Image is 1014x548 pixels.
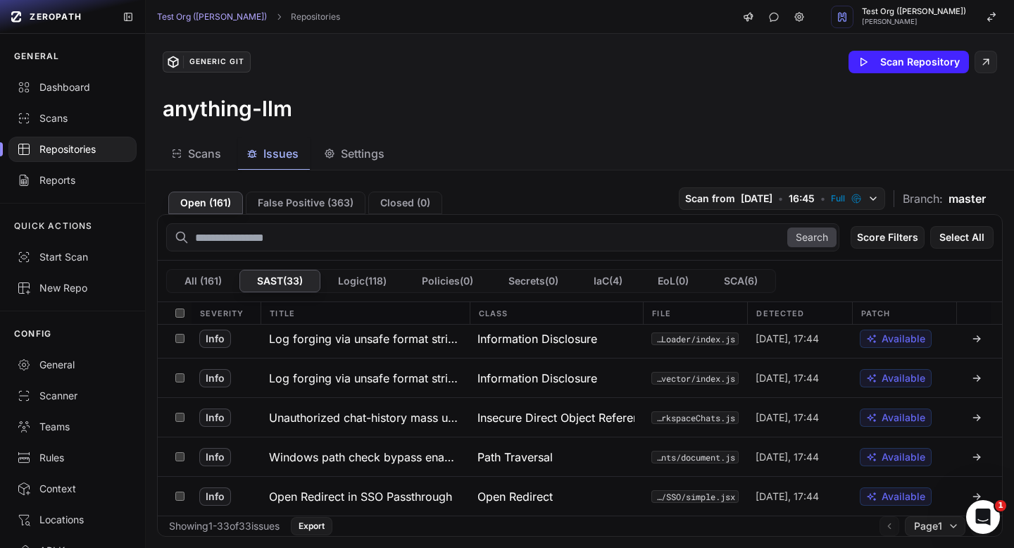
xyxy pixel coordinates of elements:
svg: chevron right, [274,12,284,22]
button: Windows path check bypass enables arbitrary directory creation [261,437,469,476]
button: Select All [930,226,994,249]
button: Export [291,517,332,535]
div: Info Windows path check bypass enables arbitrary directory creation Path Traversal server/endpoin... [158,437,1002,476]
h3: Windows path check bypass enables arbitrary directory creation [269,449,461,466]
a: Test Org ([PERSON_NAME]) [157,11,267,23]
button: Policies(0) [404,270,491,292]
div: Class [470,302,644,324]
span: Available [882,411,925,425]
button: Scan from [DATE] • 16:45 • Full [679,187,885,210]
div: Patch [852,302,956,324]
span: • [820,192,825,206]
span: [DATE], 17:44 [756,411,819,425]
span: [DATE], 17:44 [756,450,819,464]
div: Title [261,302,469,324]
div: Locations [17,513,128,527]
h3: Open Redirect in SSO Passthrough [269,488,452,505]
span: Information Disclosure [477,370,597,387]
span: [DATE] [741,192,772,206]
span: Available [882,371,925,385]
div: Scans [17,111,128,125]
span: 1 [995,500,1006,511]
span: Branch: [903,190,943,207]
button: False Positive (363) [246,192,365,214]
h3: Log forging via unsafe format string [269,330,461,347]
button: EoL(0) [640,270,706,292]
p: GENERAL [14,51,59,62]
button: Score Filters [851,226,925,249]
span: Info [199,330,231,348]
span: Available [882,450,925,464]
h3: Unauthorized chat-history mass update (reset) [269,409,461,426]
span: Information Disclosure [477,330,597,347]
div: New Repo [17,281,128,295]
button: Scan Repository [849,51,969,73]
button: Log forging via unsafe format string [261,319,469,358]
div: Scanner [17,389,128,403]
span: Scan from [685,192,735,206]
p: CONFIG [14,328,51,340]
div: Showing 1 - 33 of 33 issues [169,519,280,533]
p: QUICK ACTIONS [14,220,93,232]
span: Full [831,193,845,204]
button: Page1 [905,516,965,536]
button: Search [787,228,837,247]
div: Info Open Redirect in SSO Passthrough Open Redirect frontend/src/pages/Login/SSO/simple.jsx [DATE... [158,476,1002,516]
span: Available [882,332,925,346]
span: • [778,192,783,206]
div: Dashboard [17,80,128,94]
iframe: Intercom live chat [966,500,1000,534]
div: Teams [17,420,128,434]
div: Detected [747,302,851,324]
div: Info Log forging via unsafe format string Information Disclosure server/utils/vectorDbProviders/p... [158,358,1002,397]
button: collector/utils/OCRLoader/index.js [651,332,739,345]
span: 16:45 [789,192,815,206]
span: Settings [341,145,384,162]
button: SCA(6) [706,270,775,292]
span: Info [199,448,231,466]
button: server/endpoints/document.js [651,451,739,463]
button: Closed (0) [368,192,442,214]
button: frontend/src/pages/Login/SSO/simple.jsx [651,490,739,503]
button: SAST(33) [239,270,320,292]
div: Rules [17,451,128,465]
span: [DATE], 17:44 [756,332,819,346]
button: Log forging via unsafe format string [261,359,469,397]
span: Page 1 [914,519,942,533]
span: Info [199,409,231,427]
span: master [949,190,986,207]
button: Open Redirect in SSO Passthrough [261,477,469,516]
div: Reports [17,173,128,187]
a: ZEROPATH [6,6,111,28]
a: Repositories [291,11,340,23]
span: Info [199,369,231,387]
button: server/utils/vectorDbProviders/pgvector/index.js [651,372,739,385]
div: File [643,302,747,324]
div: Generic Git [183,56,250,68]
span: Open Redirect [477,488,553,505]
span: Insecure Direct Object Reference (IDOR) [477,409,634,426]
h3: Log forging via unsafe format string [269,370,461,387]
span: Path Traversal [477,449,553,466]
span: Issues [263,145,299,162]
button: Unauthorized chat-history mass update (reset) [261,398,469,437]
button: server/models/workspaceChats.js [651,411,739,424]
div: Info Unauthorized chat-history mass update (reset) Insecure Direct Object Reference (IDOR) server... [158,397,1002,437]
div: Context [17,482,128,496]
button: Logic(118) [320,270,404,292]
h3: anything-llm [163,96,292,121]
span: Scans [188,145,221,162]
button: Open (161) [168,192,243,214]
button: IaC(4) [576,270,640,292]
span: Info [199,487,231,506]
span: ZEROPATH [30,11,82,23]
button: Secrets(0) [491,270,576,292]
div: General [17,358,128,372]
button: All (161) [167,270,239,292]
nav: breadcrumb [157,11,340,23]
span: Test Org ([PERSON_NAME]) [862,8,966,15]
